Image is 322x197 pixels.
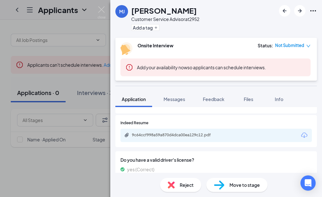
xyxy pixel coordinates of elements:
[244,96,253,102] span: Files
[131,5,197,16] h1: [PERSON_NAME]
[138,43,173,48] b: Onsite Interview
[124,132,129,138] svg: Paperclip
[131,24,159,31] button: PlusAdd a tag
[180,181,194,188] span: Reject
[154,26,158,30] svg: Plus
[309,7,317,15] svg: Ellipses
[281,7,288,15] svg: ArrowLeftNew
[296,7,304,15] svg: ArrowRight
[300,132,308,139] svg: Download
[120,156,312,163] span: Do you have a valid driver's license?
[131,16,199,22] div: Customer Service Advisor at 2952
[120,120,148,126] span: Indeed Resume
[275,96,283,102] span: Info
[122,96,146,102] span: Application
[137,65,266,70] span: so applicants can schedule interviews.
[127,166,154,173] span: yes (Correct)
[126,64,133,71] svg: Error
[306,44,311,48] span: down
[132,132,221,138] div: 9c64ccf998a59a870d4dca00ea129c12.pdf
[275,42,304,49] span: Not Submitted
[279,5,290,17] button: ArrowLeftNew
[119,8,125,15] div: MJ
[258,42,273,49] div: Status :
[203,96,224,102] span: Feedback
[124,132,227,139] a: Paperclip9c64ccf998a59a870d4dca00ea129c12.pdf
[164,96,185,102] span: Messages
[294,5,306,17] button: ArrowRight
[229,181,260,188] span: Move to stage
[300,175,316,191] div: Open Intercom Messenger
[137,64,187,71] button: Add your availability now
